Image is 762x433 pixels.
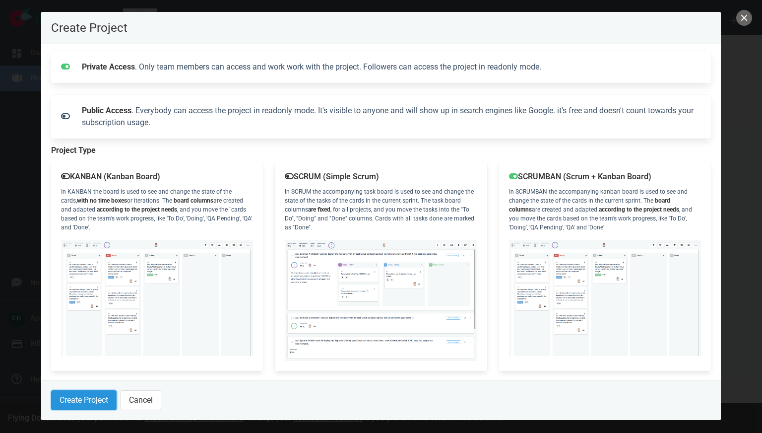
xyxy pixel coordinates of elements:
[308,206,330,213] strong: are fixed
[599,206,679,213] strong: according to the project needs
[499,162,711,371] div: In SCRUMBAN the accompanying kanban board is used to see and change the state of the cards in the...
[509,240,701,356] img: scumban board example
[82,62,135,72] strong: Private Access
[285,172,477,181] p: SCRUM (Simple Scrum)
[61,172,253,181] p: KANBAN (Kanban Board)
[51,162,263,371] div: In KANBAN the board is used to see and change the state of the cards, or iterations. The are crea...
[51,22,711,34] p: Create Project
[97,206,177,213] strong: according to the project needs
[285,240,477,361] img: scum board example
[121,390,161,410] button: Cancel
[275,162,487,371] div: In SCRUM the accompanying task board is used to see and change the state of the tasks of the card...
[509,172,701,181] p: SCRUMBAN (Scrum + Kanban Board)
[77,197,127,204] strong: with no time boxes
[51,390,117,410] button: Create Project
[76,55,707,79] div: . Only team members can access and work work with the project. Followers can access the project i...
[174,197,213,204] strong: board columns
[51,144,711,156] label: Project Type
[76,99,707,135] div: . Everybody can access the project in readonly mode. It's visible to anyone and will show up in s...
[82,106,131,115] strong: Public Access
[61,240,253,356] img: scumban board example
[736,10,752,26] button: close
